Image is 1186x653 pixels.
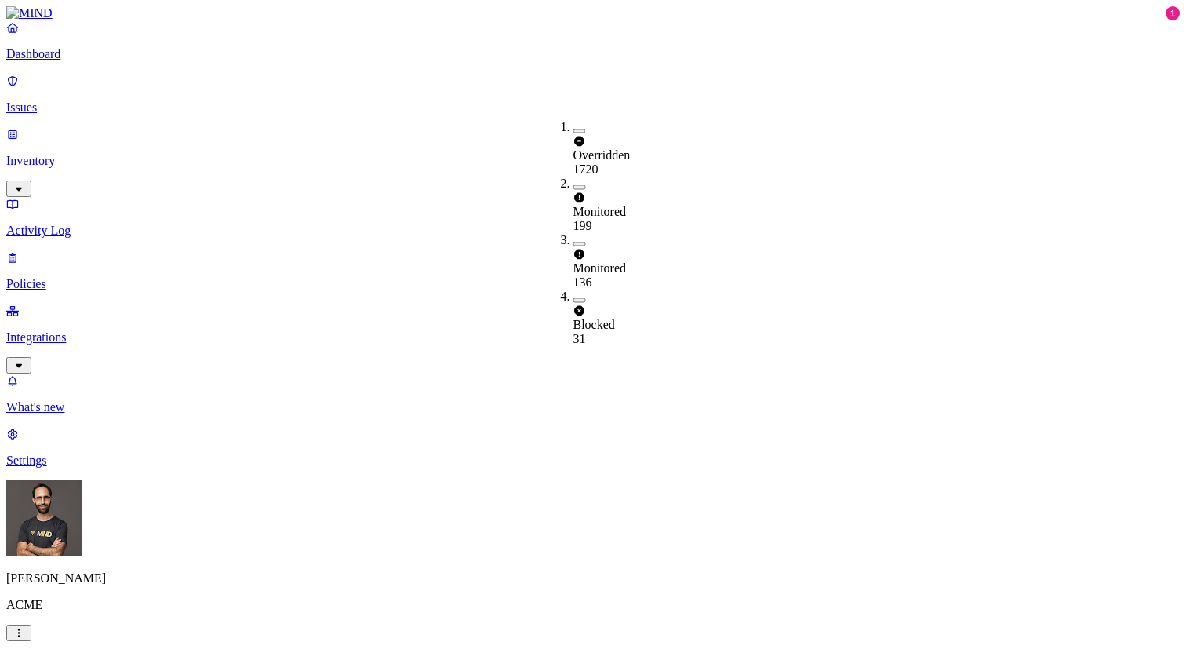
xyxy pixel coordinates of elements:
span: Blocked [573,318,615,331]
p: Policies [6,277,1180,291]
p: What's new [6,400,1180,414]
a: Dashboard [6,20,1180,61]
p: [PERSON_NAME] [6,571,1180,586]
a: Settings [6,427,1180,468]
span: 136 [573,275,592,289]
a: Policies [6,250,1180,291]
span: 199 [573,219,592,232]
a: Integrations [6,304,1180,371]
span: Monitored [573,261,627,275]
p: Integrations [6,330,1180,345]
a: Activity Log [6,197,1180,238]
span: Overridden [573,148,631,162]
p: Activity Log [6,224,1180,238]
span: 1720 [573,162,598,176]
p: Issues [6,100,1180,115]
p: Settings [6,454,1180,468]
a: Issues [6,74,1180,115]
img: Ohad Abarbanel [6,480,82,556]
p: ACME [6,598,1180,612]
p: Inventory [6,154,1180,168]
a: What's new [6,374,1180,414]
a: Inventory [6,127,1180,195]
div: 1 [1166,6,1180,20]
span: Monitored [573,205,627,218]
span: 31 [573,332,586,345]
a: MIND [6,6,1180,20]
img: MIND [6,6,53,20]
p: Dashboard [6,47,1180,61]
